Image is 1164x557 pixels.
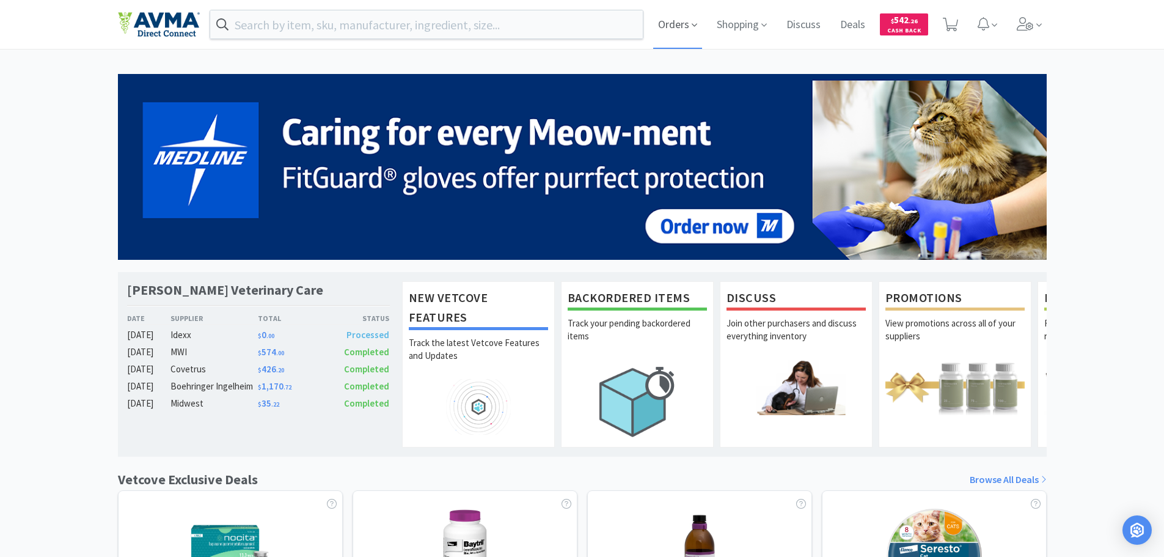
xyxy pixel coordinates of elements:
[568,317,707,360] p: Track your pending backordered items
[344,380,389,392] span: Completed
[346,329,389,341] span: Processed
[344,363,389,375] span: Completed
[880,8,928,41] a: $542.26Cash Back
[909,17,918,25] span: . 26
[1122,515,1152,545] div: Open Intercom Messenger
[118,469,258,490] h1: Vetcove Exclusive Deals
[170,396,258,411] div: Midwest
[561,281,714,448] a: Backordered ItemsTrack your pending backordered items
[409,336,548,379] p: Track the latest Vetcove Features and Updates
[210,10,643,39] input: Search by item, sku, manufacturer, ingredient, size...
[781,20,825,31] a: Discuss
[170,312,258,324] div: Supplier
[127,312,171,324] div: Date
[409,379,548,435] img: hero_feature_roadmap.png
[127,345,390,360] a: [DATE]MWI$574.00Completed
[127,396,390,411] a: [DATE]Midwest$35.22Completed
[568,288,707,311] h1: Backordered Items
[118,74,1047,260] img: 5b85490d2c9a43ef9873369d65f5cc4c_481.png
[258,397,279,409] span: 35
[727,360,866,415] img: hero_discuss.png
[266,332,274,340] span: . 00
[720,281,873,448] a: DiscussJoin other purchasers and discuss everything inventory
[727,288,866,311] h1: Discuss
[258,329,274,341] span: 0
[127,362,390,377] a: [DATE]Covetrus$426.20Completed
[170,345,258,360] div: MWI
[258,332,262,340] span: $
[127,328,390,342] a: [DATE]Idexx$0.00Processed
[258,400,262,408] span: $
[284,383,291,391] span: . 72
[258,363,284,375] span: 426
[258,380,291,392] span: 1,170
[885,288,1025,311] h1: Promotions
[258,383,262,391] span: $
[276,349,284,357] span: . 00
[127,362,171,377] div: [DATE]
[885,317,1025,360] p: View promotions across all of your suppliers
[258,346,284,358] span: 574
[344,397,389,409] span: Completed
[170,328,258,342] div: Idexx
[887,28,921,35] span: Cash Back
[258,349,262,357] span: $
[127,281,323,299] h1: [PERSON_NAME] Veterinary Care
[879,281,1031,448] a: PromotionsView promotions across all of your suppliers
[344,346,389,358] span: Completed
[258,366,262,374] span: $
[324,312,390,324] div: Status
[835,20,870,31] a: Deals
[885,360,1025,415] img: hero_promotions.png
[170,362,258,377] div: Covetrus
[568,360,707,443] img: hero_backorders.png
[891,17,894,25] span: $
[970,472,1047,488] a: Browse All Deals
[127,396,171,411] div: [DATE]
[170,379,258,394] div: Boehringer Ingelheim
[127,328,171,342] div: [DATE]
[402,281,555,448] a: New Vetcove FeaturesTrack the latest Vetcove Features and Updates
[727,317,866,360] p: Join other purchasers and discuss everything inventory
[409,288,548,330] h1: New Vetcove Features
[127,379,390,394] a: [DATE]Boehringer Ingelheim$1,170.72Completed
[127,345,171,360] div: [DATE]
[118,12,200,37] img: e4e33dab9f054f5782a47901c742baa9_102.png
[258,312,324,324] div: Total
[891,14,918,26] span: 542
[276,366,284,374] span: . 20
[127,379,171,394] div: [DATE]
[271,400,279,408] span: . 22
